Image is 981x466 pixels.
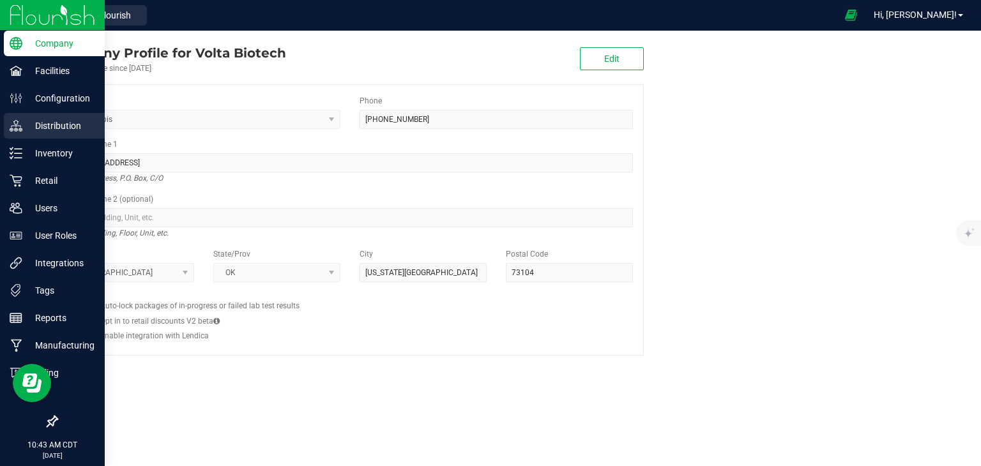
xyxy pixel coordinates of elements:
[10,229,22,242] inline-svg: User Roles
[22,283,99,298] p: Tags
[67,292,633,300] h2: Configs
[67,170,163,186] i: Street address, P.O. Box, C/O
[100,300,300,312] label: Auto-lock packages of in-progress or failed lab test results
[10,202,22,214] inline-svg: Users
[10,312,22,324] inline-svg: Reports
[22,146,99,161] p: Inventory
[56,63,286,74] div: Account active since [DATE]
[360,263,487,282] input: City
[10,339,22,352] inline-svg: Manufacturing
[22,228,99,243] p: User Roles
[67,225,169,241] i: Suite, Building, Floor, Unit, etc.
[67,153,633,172] input: Address
[10,119,22,132] inline-svg: Distribution
[22,91,99,106] p: Configuration
[22,338,99,353] p: Manufacturing
[100,330,209,342] label: Enable integration with Lendica
[22,365,99,380] p: Billing
[837,3,865,27] span: Open Ecommerce Menu
[580,47,644,70] button: Edit
[360,95,382,107] label: Phone
[506,248,548,260] label: Postal Code
[56,43,286,63] div: Volta Biotech
[22,36,99,51] p: Company
[213,248,250,260] label: State/Prov
[6,439,99,451] p: 10:43 AM CDT
[6,451,99,460] p: [DATE]
[10,92,22,105] inline-svg: Configuration
[67,193,153,205] label: Address Line 2 (optional)
[22,63,99,79] p: Facilities
[874,10,957,20] span: Hi, [PERSON_NAME]!
[10,366,22,379] inline-svg: Billing
[506,263,633,282] input: Postal Code
[10,174,22,187] inline-svg: Retail
[10,64,22,77] inline-svg: Facilities
[22,200,99,216] p: Users
[13,364,51,402] iframe: Resource center
[604,54,620,64] span: Edit
[10,147,22,160] inline-svg: Inventory
[22,255,99,271] p: Integrations
[100,315,220,327] label: Opt in to retail discounts V2 beta
[22,173,99,188] p: Retail
[10,284,22,297] inline-svg: Tags
[10,37,22,50] inline-svg: Company
[360,110,633,129] input: (123) 456-7890
[360,248,373,260] label: City
[22,118,99,133] p: Distribution
[67,208,633,227] input: Suite, Building, Unit, etc.
[10,257,22,269] inline-svg: Integrations
[22,310,99,326] p: Reports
